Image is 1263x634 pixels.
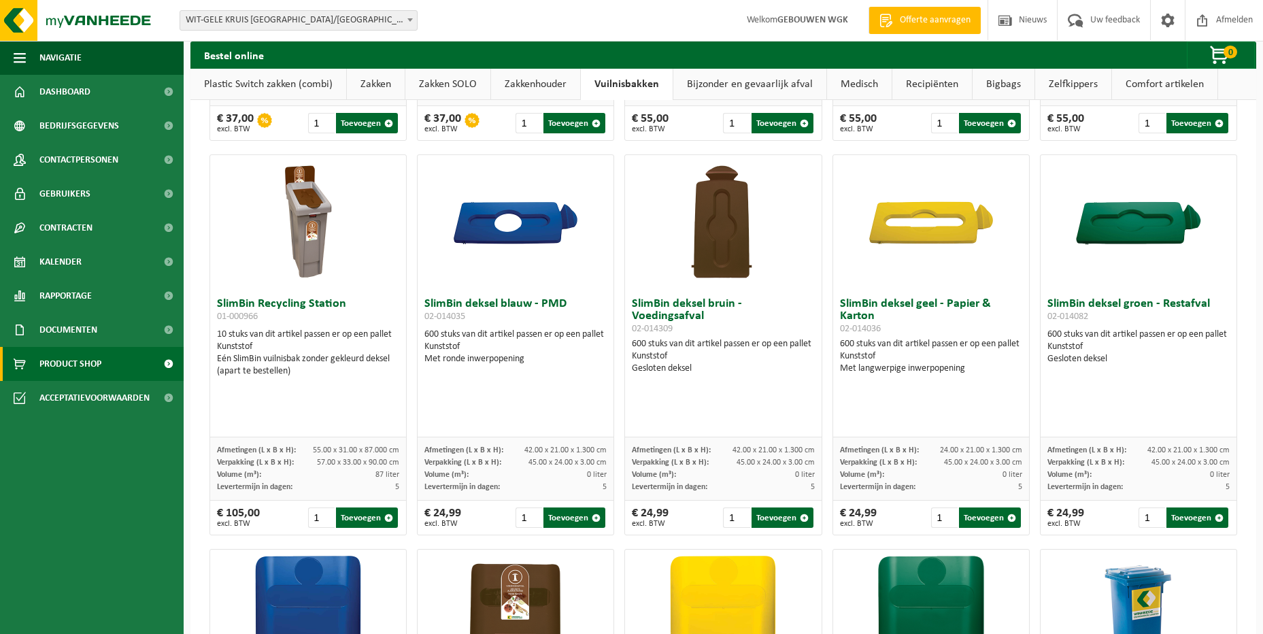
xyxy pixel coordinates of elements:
h3: SlimBin deksel groen - Restafval [1047,298,1230,325]
button: Toevoegen [543,507,605,528]
h3: SlimBin Recycling Station [217,298,399,325]
div: Kunststof [424,341,607,353]
div: € 55,00 [1047,113,1084,133]
span: 42.00 x 21.00 x 1.300 cm [1147,446,1230,454]
div: € 55,00 [632,113,669,133]
span: Verpakking (L x B x H): [424,458,501,467]
input: 1 [931,113,958,133]
span: Product Shop [39,347,101,381]
span: 5 [811,483,815,491]
a: Zelfkippers [1035,69,1111,100]
span: 5 [395,483,399,491]
span: Offerte aanvragen [896,14,974,27]
div: € 24,99 [840,507,877,528]
input: 1 [308,113,335,133]
span: Levertermijn in dagen: [424,483,500,491]
a: Vuilnisbakken [581,69,673,100]
h2: Bestel online [190,41,277,68]
img: 02-014082 [1071,155,1207,291]
div: Kunststof [1047,341,1230,353]
div: € 24,99 [424,507,461,528]
input: 1 [516,507,542,528]
button: Toevoegen [336,507,398,528]
span: Volume (m³): [217,471,261,479]
a: Recipiënten [892,69,972,100]
span: 02-014036 [840,324,881,334]
span: Verpakking (L x B x H): [1047,458,1124,467]
button: Toevoegen [1166,113,1228,133]
span: excl. BTW [424,520,461,528]
h3: SlimBin deksel bruin - Voedingsafval [632,298,814,335]
span: 24.00 x 21.00 x 1.300 cm [940,446,1022,454]
input: 1 [723,113,750,133]
span: Afmetingen (L x B x H): [217,446,296,454]
span: Afmetingen (L x B x H): [1047,446,1126,454]
div: Kunststof [217,341,399,353]
span: 5 [1018,483,1022,491]
span: 87 liter [375,471,399,479]
button: Toevoegen [959,113,1021,133]
button: Toevoegen [752,113,813,133]
div: € 37,00 [424,113,461,133]
input: 1 [931,507,958,528]
span: 5 [603,483,607,491]
span: 01-000966 [217,312,258,322]
span: 45.00 x 24.00 x 3.00 cm [1151,458,1230,467]
a: Bijzonder en gevaarlijk afval [673,69,826,100]
div: 600 stuks van dit artikel passen er op een pallet [632,338,814,375]
div: € 37,00 [217,113,254,133]
span: 45.00 x 24.00 x 3.00 cm [528,458,607,467]
span: excl. BTW [1047,125,1084,133]
span: Volume (m³): [1047,471,1092,479]
a: Medisch [827,69,892,100]
div: Kunststof [632,350,814,363]
span: Levertermijn in dagen: [217,483,292,491]
a: Comfort artikelen [1112,69,1217,100]
span: 45.00 x 24.00 x 3.00 cm [737,458,815,467]
div: € 24,99 [1047,507,1084,528]
span: excl. BTW [840,520,877,528]
span: 0 liter [1003,471,1022,479]
div: 600 stuks van dit artikel passen er op een pallet [1047,329,1230,365]
span: 55.00 x 31.00 x 87.000 cm [313,446,399,454]
div: Met langwerpige inwerpopening [840,363,1022,375]
span: Verpakking (L x B x H): [840,458,917,467]
button: Toevoegen [959,507,1021,528]
a: Zakken [347,69,405,100]
div: Kunststof [840,350,1022,363]
button: Toevoegen [336,113,398,133]
span: Documenten [39,313,97,347]
span: 45.00 x 24.00 x 3.00 cm [944,458,1022,467]
a: Zakken SOLO [405,69,490,100]
input: 1 [1139,507,1165,528]
span: 0 liter [587,471,607,479]
span: Navigatie [39,41,82,75]
a: Bigbags [973,69,1034,100]
span: Afmetingen (L x B x H): [840,446,919,454]
span: excl. BTW [632,520,669,528]
span: Levertermijn in dagen: [632,483,707,491]
span: Afmetingen (L x B x H): [424,446,503,454]
div: € 105,00 [217,507,260,528]
div: € 24,99 [632,507,669,528]
span: 0 liter [795,471,815,479]
div: Met ronde inwerpopening [424,353,607,365]
span: excl. BTW [217,520,260,528]
input: 1 [308,507,335,528]
span: Volume (m³): [632,471,676,479]
div: € 55,00 [840,113,877,133]
span: 42.00 x 21.00 x 1.300 cm [732,446,815,454]
span: excl. BTW [1047,520,1084,528]
span: excl. BTW [424,125,461,133]
span: Volume (m³): [424,471,469,479]
button: 0 [1187,41,1255,69]
input: 1 [516,113,542,133]
span: Bedrijfsgegevens [39,109,119,143]
span: WIT-GELE KRUIS OOST-VLAANDEREN/GENT (HZ) [180,10,418,31]
span: Afmetingen (L x B x H): [632,446,711,454]
button: Toevoegen [543,113,605,133]
span: 0 [1224,46,1237,59]
span: WIT-GELE KRUIS OOST-VLAANDEREN/GENT (HZ) [180,11,417,30]
div: Gesloten deksel [1047,353,1230,365]
span: Verpakking (L x B x H): [632,458,709,467]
